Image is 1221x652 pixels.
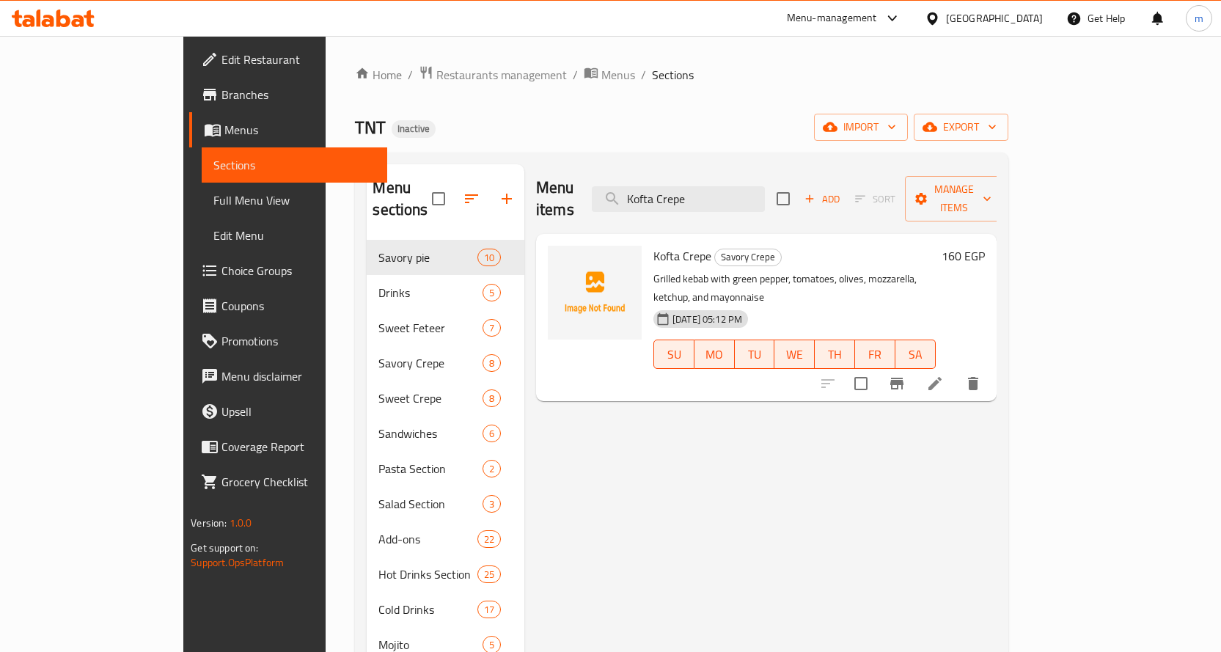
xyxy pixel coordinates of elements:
span: Grocery Checklist [221,473,375,491]
button: Add section [489,181,524,216]
li: / [408,66,413,84]
a: Choice Groups [189,253,387,288]
span: 10 [478,251,500,265]
span: 22 [478,532,500,546]
span: Edit Menu [213,227,375,244]
span: Select section first [846,188,905,210]
span: Restaurants management [436,66,567,84]
span: Savory Crepe [378,354,482,372]
div: Inactive [392,120,436,138]
span: WE [780,344,809,365]
span: SU [660,344,689,365]
span: Branches [221,86,375,103]
li: / [641,66,646,84]
h2: Menu items [536,177,574,221]
div: Pasta Section2 [367,451,524,486]
span: Manage items [917,180,991,217]
a: Menus [189,112,387,147]
span: Drinks [378,284,482,301]
a: Grocery Checklist [189,464,387,499]
span: 17 [478,603,500,617]
span: m [1195,10,1203,26]
a: Restaurants management [419,65,567,84]
span: Cold Drinks [378,601,477,618]
span: import [826,118,896,136]
div: Sweet Crepe8 [367,381,524,416]
span: Menus [224,121,375,139]
button: WE [774,340,815,369]
div: Hot Drinks Section25 [367,557,524,592]
div: Sweet Feteer [378,319,482,337]
span: Menu disclaimer [221,367,375,385]
a: Promotions [189,323,387,359]
div: Menu-management [787,10,877,27]
span: SA [901,344,930,365]
div: items [483,460,501,477]
div: Salad Section [378,495,482,513]
button: import [814,114,908,141]
nav: breadcrumb [355,65,1008,84]
span: [DATE] 05:12 PM [667,312,748,326]
button: TU [735,340,775,369]
a: Branches [189,77,387,112]
span: TU [741,344,769,365]
span: 8 [483,392,500,406]
span: 1.0.0 [230,513,252,532]
div: Add-ons22 [367,521,524,557]
span: Pasta Section [378,460,482,477]
span: Select to update [846,368,876,399]
a: Menu disclaimer [189,359,387,394]
div: items [483,425,501,442]
span: Get support on: [191,538,258,557]
div: items [477,530,501,548]
div: Sandwiches6 [367,416,524,451]
li: / [573,66,578,84]
div: items [483,495,501,513]
div: Add-ons [378,530,477,548]
a: Support.OpsPlatform [191,553,284,572]
div: Hot Drinks Section [378,565,477,583]
span: Sections [652,66,694,84]
a: Full Menu View [202,183,387,218]
p: Grilled kebab with green pepper, tomatoes, olives, mozzarella, ketchup, and mayonnaise [653,270,936,307]
div: items [483,319,501,337]
div: items [483,354,501,372]
span: MO [700,344,729,365]
span: Sort sections [454,181,489,216]
span: TH [821,344,849,365]
span: Full Menu View [213,191,375,209]
span: Sandwiches [378,425,482,442]
a: Coupons [189,288,387,323]
button: TH [815,340,855,369]
span: Savory pie [378,249,477,266]
span: Menus [601,66,635,84]
img: Kofta Crepe [548,246,642,340]
button: MO [694,340,735,369]
button: delete [956,366,991,401]
span: Sweet Crepe [378,389,482,407]
a: Coverage Report [189,429,387,464]
div: Salad Section3 [367,486,524,521]
span: Sections [213,156,375,174]
span: 5 [483,638,500,652]
button: SU [653,340,694,369]
div: Drinks5 [367,275,524,310]
span: 2 [483,462,500,476]
span: 7 [483,321,500,335]
span: export [925,118,997,136]
div: [GEOGRAPHIC_DATA] [946,10,1043,26]
span: Choice Groups [221,262,375,279]
button: Add [799,188,846,210]
span: Add [802,191,842,208]
span: Upsell [221,403,375,420]
span: 6 [483,427,500,441]
span: Edit Restaurant [221,51,375,68]
h6: 160 EGP [942,246,985,266]
a: Edit Restaurant [189,42,387,77]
